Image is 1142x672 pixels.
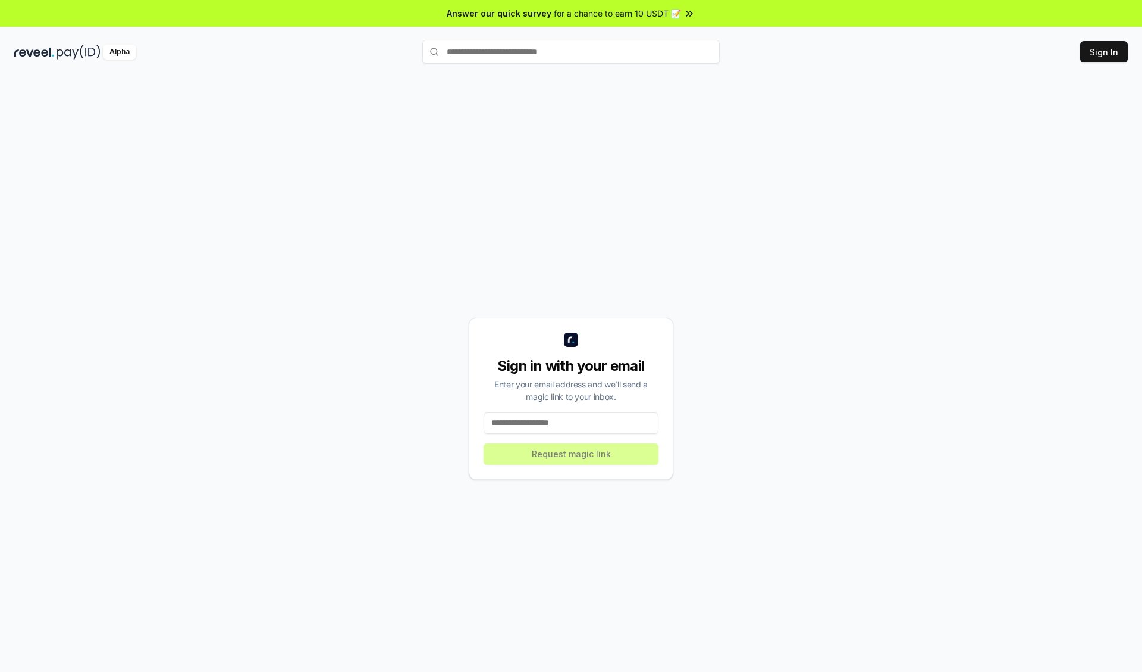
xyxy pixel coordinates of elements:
span: for a chance to earn 10 USDT 📝 [554,7,681,20]
span: Answer our quick survey [447,7,551,20]
img: pay_id [57,45,101,60]
div: Enter your email address and we’ll send a magic link to your inbox. [484,378,658,403]
img: logo_small [564,333,578,347]
div: Alpha [103,45,136,60]
img: reveel_dark [14,45,54,60]
div: Sign in with your email [484,357,658,376]
button: Sign In [1080,41,1128,62]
